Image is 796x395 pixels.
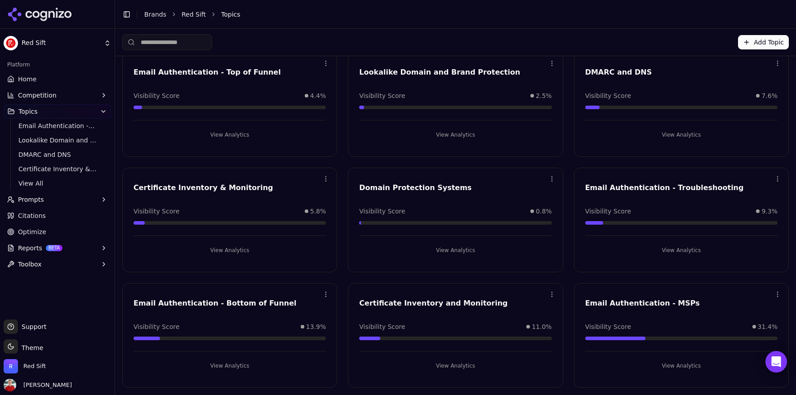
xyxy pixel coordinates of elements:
[4,104,111,119] button: Topics
[761,207,778,216] span: 9.3%
[18,121,97,130] span: Email Authentication - Top of Funnel
[133,243,326,257] button: View Analytics
[15,134,100,146] a: Lookalike Domain and Brand Protection
[359,207,405,216] span: Visibility Score
[18,344,43,351] span: Theme
[585,243,778,257] button: View Analytics
[4,359,46,373] button: Open organization switcher
[359,298,551,309] div: Certificate Inventory and Monitoring
[306,322,326,331] span: 13.9%
[4,257,111,271] button: Toolbox
[585,91,631,100] span: Visibility Score
[4,379,16,391] img: Jack Lilley
[133,182,326,193] div: Certificate Inventory & Monitoring
[18,75,36,84] span: Home
[46,245,62,251] span: BETA
[15,163,100,175] a: Certificate Inventory & Monitoring
[4,209,111,223] a: Citations
[758,322,778,331] span: 31.4%
[18,260,42,269] span: Toolbox
[18,227,46,236] span: Optimize
[133,67,326,78] div: Email Authentication - Top of Funnel
[18,179,97,188] span: View All
[585,322,631,331] span: Visibility Score
[4,241,111,255] button: ReportsBETA
[532,322,551,331] span: 11.0%
[182,10,206,19] a: Red Sift
[15,177,100,190] a: View All
[18,107,38,116] span: Topics
[585,359,778,373] button: View Analytics
[23,362,46,370] span: Red Sift
[359,91,405,100] span: Visibility Score
[738,35,789,49] button: Add Topic
[4,36,18,50] img: Red Sift
[310,91,326,100] span: 4.4%
[15,148,100,161] a: DMARC and DNS
[4,359,18,373] img: Red Sift
[133,91,179,100] span: Visibility Score
[765,351,787,373] div: Open Intercom Messenger
[359,128,551,142] button: View Analytics
[4,225,111,239] a: Optimize
[536,207,552,216] span: 0.8%
[585,128,778,142] button: View Analytics
[20,381,72,389] span: [PERSON_NAME]
[4,88,111,102] button: Competition
[359,182,551,193] div: Domain Protection Systems
[18,91,57,100] span: Competition
[359,67,551,78] div: Lookalike Domain and Brand Protection
[761,91,778,100] span: 7.6%
[359,243,551,257] button: View Analytics
[144,11,166,18] a: Brands
[133,207,179,216] span: Visibility Score
[144,10,771,19] nav: breadcrumb
[4,379,72,391] button: Open user button
[536,91,552,100] span: 2.5%
[133,322,179,331] span: Visibility Score
[18,244,42,253] span: Reports
[585,207,631,216] span: Visibility Score
[221,10,240,19] span: Topics
[133,298,326,309] div: Email Authentication - Bottom of Funnel
[18,150,97,159] span: DMARC and DNS
[18,164,97,173] span: Certificate Inventory & Monitoring
[4,58,111,72] div: Platform
[4,192,111,207] button: Prompts
[310,207,326,216] span: 5.8%
[133,128,326,142] button: View Analytics
[18,322,46,331] span: Support
[22,39,100,47] span: Red Sift
[585,298,778,309] div: Email Authentication - MSPs
[18,136,97,145] span: Lookalike Domain and Brand Protection
[18,211,46,220] span: Citations
[585,182,778,193] div: Email Authentication - Troubleshooting
[15,120,100,132] a: Email Authentication - Top of Funnel
[133,359,326,373] button: View Analytics
[4,72,111,86] a: Home
[359,322,405,331] span: Visibility Score
[18,195,44,204] span: Prompts
[585,67,778,78] div: DMARC and DNS
[359,359,551,373] button: View Analytics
